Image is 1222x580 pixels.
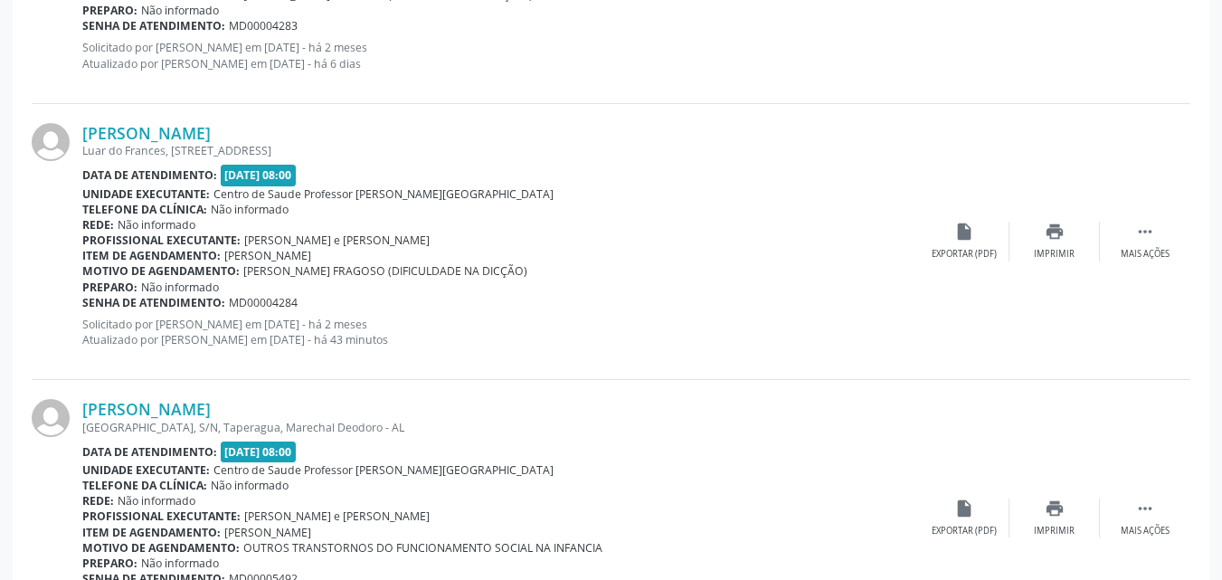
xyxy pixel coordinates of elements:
a: [PERSON_NAME] [82,399,211,419]
b: Item de agendamento: [82,525,221,540]
b: Preparo: [82,3,137,18]
b: Unidade executante: [82,186,210,202]
b: Motivo de agendamento: [82,263,240,279]
b: Motivo de agendamento: [82,540,240,556]
span: [DATE] 08:00 [221,442,297,462]
b: Senha de atendimento: [82,18,225,33]
b: Profissional executante: [82,509,241,524]
div: Exportar (PDF) [932,248,997,261]
span: [PERSON_NAME] e [PERSON_NAME] [244,233,430,248]
b: Senha de atendimento: [82,295,225,310]
b: Item de agendamento: [82,248,221,263]
span: Não informado [211,202,289,217]
span: Não informado [141,280,219,295]
img: img [32,123,70,161]
span: OUTROS TRANSTORNOS DO FUNCIONAMENTO SOCIAL NA INFANCIA [243,540,602,556]
span: [PERSON_NAME] [224,525,311,540]
div: Exportar (PDF) [932,525,997,537]
span: [PERSON_NAME] e [PERSON_NAME] [244,509,430,524]
span: Não informado [118,217,195,233]
span: Centro de Saude Professor [PERSON_NAME][GEOGRAPHIC_DATA] [213,462,554,478]
b: Data de atendimento: [82,167,217,183]
span: [PERSON_NAME] [224,248,311,263]
i: insert_drive_file [954,222,974,242]
b: Preparo: [82,280,137,295]
i:  [1135,222,1155,242]
div: [GEOGRAPHIC_DATA], S/N, Taperagua, Marechal Deodoro - AL [82,420,919,435]
b: Preparo: [82,556,137,571]
b: Data de atendimento: [82,444,217,460]
div: Mais ações [1121,248,1170,261]
b: Telefone da clínica: [82,478,207,493]
b: Rede: [82,493,114,509]
p: Solicitado por [PERSON_NAME] em [DATE] - há 2 meses Atualizado por [PERSON_NAME] em [DATE] - há 4... [82,317,919,347]
div: Imprimir [1034,525,1075,537]
span: Centro de Saude Professor [PERSON_NAME][GEOGRAPHIC_DATA] [213,186,554,202]
i: insert_drive_file [954,499,974,518]
span: [DATE] 08:00 [221,165,297,185]
b: Rede: [82,217,114,233]
span: Não informado [141,556,219,571]
b: Profissional executante: [82,233,241,248]
div: Mais ações [1121,525,1170,537]
b: Unidade executante: [82,462,210,478]
p: Solicitado por [PERSON_NAME] em [DATE] - há 2 meses Atualizado por [PERSON_NAME] em [DATE] - há 6... [82,40,919,71]
span: Não informado [211,478,289,493]
a: [PERSON_NAME] [82,123,211,143]
div: Imprimir [1034,248,1075,261]
i: print [1045,499,1065,518]
img: img [32,399,70,437]
span: MD00004284 [229,295,298,310]
i: print [1045,222,1065,242]
div: Luar do Frances, [STREET_ADDRESS] [82,143,919,158]
span: Não informado [141,3,219,18]
span: Não informado [118,493,195,509]
i:  [1135,499,1155,518]
span: MD00004283 [229,18,298,33]
span: [PERSON_NAME] FRAGOSO (DIFICULDADE NA DICÇÃO) [243,263,527,279]
b: Telefone da clínica: [82,202,207,217]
